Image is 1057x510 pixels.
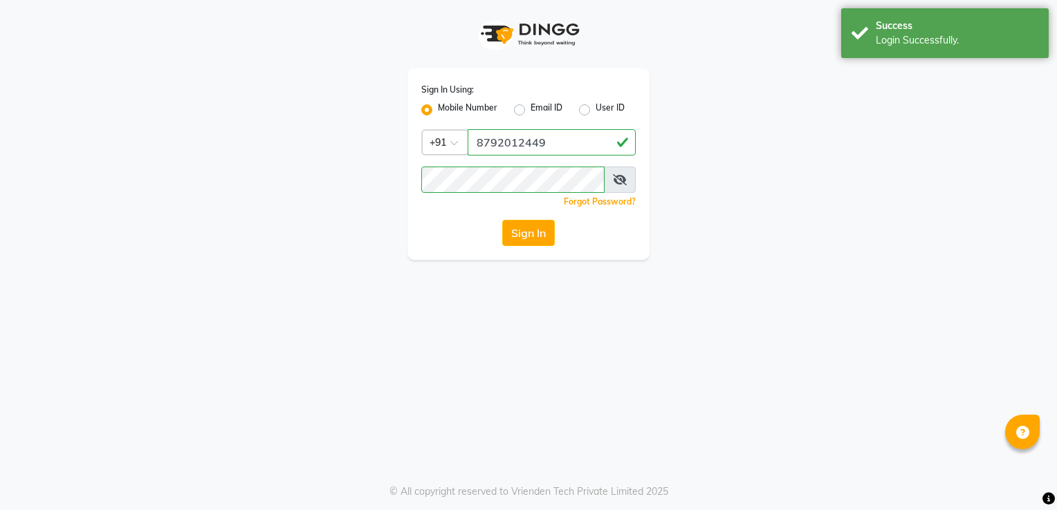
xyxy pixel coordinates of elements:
[502,220,555,246] button: Sign In
[876,33,1038,48] div: Login Successfully.
[999,455,1043,496] iframe: chat widget
[876,19,1038,33] div: Success
[468,129,636,155] input: Username
[421,84,474,96] label: Sign In Using:
[596,102,625,118] label: User ID
[531,102,562,118] label: Email ID
[564,196,636,207] a: Forgot Password?
[438,102,497,118] label: Mobile Number
[421,167,605,193] input: Username
[473,14,584,55] img: logo1.svg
